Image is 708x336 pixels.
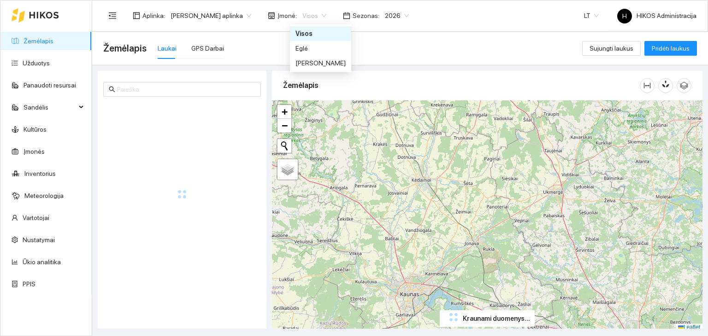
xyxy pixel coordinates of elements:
span: Pridėti laukus [652,43,690,53]
a: Žemėlapis [24,37,53,45]
span: layout [133,12,140,19]
a: PPIS [23,280,35,288]
span: Aplinka : [142,11,165,21]
a: Panaudoti resursai [24,81,76,89]
span: LT [584,9,599,23]
div: [PERSON_NAME] [295,58,346,68]
button: Sujungti laukus [582,41,641,56]
a: Kultūros [24,126,47,133]
span: Visos [302,9,326,23]
span: 2026 [385,9,409,23]
span: Įmonė : [277,11,297,21]
a: Leaflet [678,324,700,330]
a: Inventorius [24,170,56,177]
span: H [622,9,627,23]
span: Sezonas : [353,11,379,21]
div: Jerzy Gvozdovič [290,56,351,70]
span: − [282,120,288,131]
button: Pridėti laukus [644,41,697,56]
button: column-width [640,78,655,93]
span: search [109,86,115,93]
a: Įmonės [24,148,45,155]
span: + [282,106,288,117]
a: Layers [277,159,298,180]
span: Jerzy Gvozdovicz aplinka [171,9,251,23]
span: HIKOS Administracija [617,12,696,19]
input: Paieška [117,84,255,94]
a: Užduotys [23,59,50,67]
div: Visos [295,29,346,39]
a: Sujungti laukus [582,45,641,52]
span: Sujungti laukus [590,43,633,53]
span: menu-fold [108,12,117,20]
span: column-width [640,82,654,89]
a: Meteorologija [24,192,64,199]
div: Eglė [290,41,351,56]
a: Ūkio analitika [23,258,61,266]
span: Sandėlis [24,98,76,116]
button: menu-fold [103,6,122,25]
div: Visos [290,26,351,41]
span: calendar [343,12,350,19]
a: Zoom out [277,119,291,133]
span: Kraunami duomenys... [463,313,530,324]
span: Žemėlapis [103,41,147,56]
div: GPS Darbai [191,43,224,53]
a: Vartotojai [23,214,49,221]
a: Zoom in [277,105,291,119]
span: shop [268,12,275,19]
div: Eglė [295,43,346,53]
a: Pridėti laukus [644,45,697,52]
div: Laukai [158,43,177,53]
a: Nustatymai [23,236,55,243]
button: Initiate a new search [277,139,291,153]
div: Žemėlapis [283,72,640,98]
